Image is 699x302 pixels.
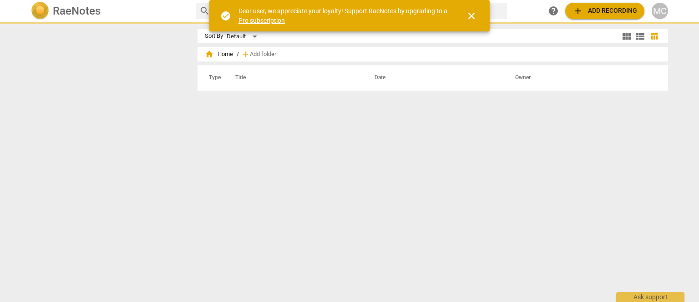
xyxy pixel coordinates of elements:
[238,17,285,24] a: Pro subscription
[220,10,231,21] span: check_circle
[237,51,239,58] span: /
[635,31,646,42] span: view_list
[548,5,559,16] span: help
[202,65,224,91] th: Type
[466,10,477,21] span: close
[364,65,504,91] th: Date
[621,31,632,42] span: view_module
[227,29,260,44] div: Default
[650,32,658,41] span: table_chart
[53,5,101,17] h2: RaeNotes
[205,50,214,59] span: home
[238,6,450,25] div: Dear user, we appreciate your loyalty! Support RaeNotes by upgrading to a
[31,2,188,20] a: LogoRaeNotes
[633,30,647,43] button: List view
[241,50,250,59] span: add
[461,5,482,27] button: Close
[647,30,661,43] button: Table view
[205,50,233,59] span: Home
[205,33,223,40] div: Sort By
[572,5,583,16] span: add
[31,2,49,20] img: Logo
[652,3,668,19] button: MC
[199,5,210,16] span: search
[504,65,658,91] th: Owner
[250,51,276,58] span: Add folder
[545,3,562,19] a: Help
[565,3,644,19] button: Upload
[224,65,364,91] th: Title
[616,292,684,302] div: Ask support
[572,5,637,16] span: Add recording
[620,30,633,43] button: Tile view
